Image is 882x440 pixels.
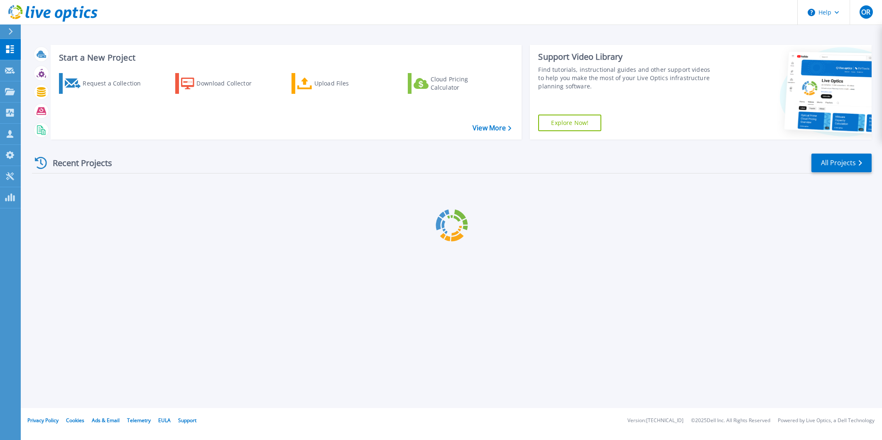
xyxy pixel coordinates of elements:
[92,417,120,424] a: Ads & Email
[27,417,59,424] a: Privacy Policy
[292,73,384,94] a: Upload Files
[158,417,171,424] a: EULA
[861,9,870,15] span: OR
[408,73,500,94] a: Cloud Pricing Calculator
[314,75,381,92] div: Upload Files
[538,115,601,131] a: Explore Now!
[431,75,497,92] div: Cloud Pricing Calculator
[127,417,151,424] a: Telemetry
[778,418,875,423] li: Powered by Live Optics, a Dell Technology
[32,153,123,173] div: Recent Projects
[473,124,511,132] a: View More
[538,51,713,62] div: Support Video Library
[178,417,196,424] a: Support
[196,75,263,92] div: Download Collector
[627,418,684,423] li: Version: [TECHNICAL_ID]
[691,418,770,423] li: © 2025 Dell Inc. All Rights Reserved
[175,73,268,94] a: Download Collector
[538,66,713,90] div: Find tutorials, instructional guides and other support videos to help you make the most of your L...
[83,75,149,92] div: Request a Collection
[59,53,511,62] h3: Start a New Project
[66,417,84,424] a: Cookies
[59,73,152,94] a: Request a Collection
[811,154,872,172] a: All Projects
